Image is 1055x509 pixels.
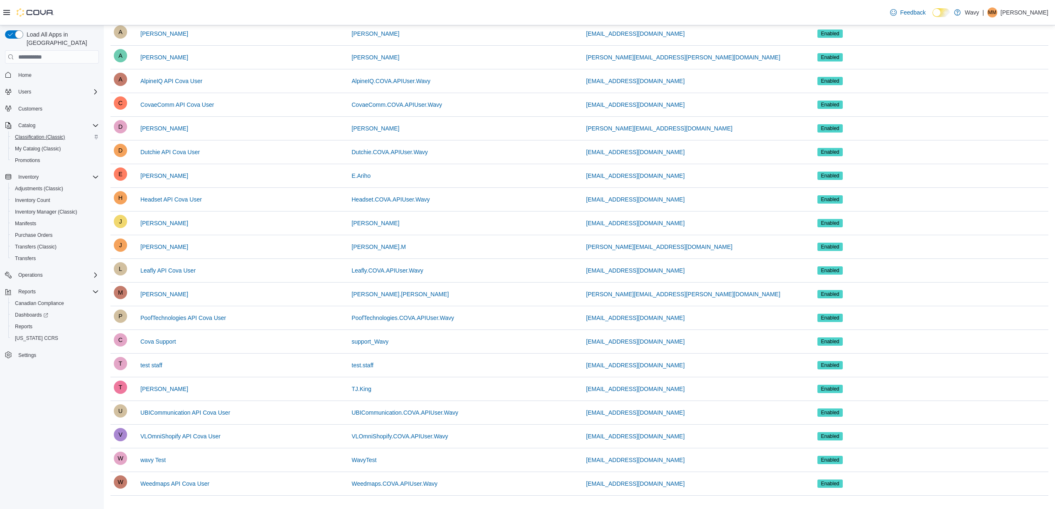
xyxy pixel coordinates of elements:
[118,428,123,441] span: V
[8,218,102,229] button: Manifests
[114,381,127,394] div: TJ
[8,143,102,155] button: My Catalog (Classic)
[119,381,123,394] span: T
[348,333,392,350] button: support_Wavy
[586,408,685,417] span: [EMAIL_ADDRESS][DOMAIN_NAME]
[140,243,188,251] span: [PERSON_NAME]
[586,456,685,464] span: [EMAIL_ADDRESS][DOMAIN_NAME]
[18,174,39,180] span: Inventory
[15,323,32,330] span: Reports
[114,96,127,110] div: CovaeComm
[12,155,44,165] a: Promotions
[137,144,203,160] button: Dutchie API Cova User
[12,298,99,308] span: Canadian Compliance
[137,333,179,350] button: Cova Support
[821,267,839,274] span: Enabled
[137,96,217,113] button: CovaeComm API Cova User
[15,87,99,97] span: Users
[114,428,127,441] div: VLOmniShopify
[583,49,784,66] button: [PERSON_NAME][EMAIL_ADDRESS][PERSON_NAME][DOMAIN_NAME]
[15,70,35,80] a: Home
[137,475,213,492] button: Weedmaps API Cova User
[15,69,99,80] span: Home
[965,7,979,17] p: Wavy
[114,357,127,370] div: test
[137,191,205,208] button: Headset API Cova User
[348,167,374,184] button: E.Ariho
[817,77,843,85] span: Enabled
[15,287,39,297] button: Reports
[348,381,375,397] button: TJ.King
[817,361,843,369] span: Enabled
[821,148,839,156] span: Enabled
[583,96,688,113] button: [EMAIL_ADDRESS][DOMAIN_NAME]
[8,321,102,332] button: Reports
[15,243,56,250] span: Transfers (Classic)
[8,332,102,344] button: [US_STATE] CCRS
[348,144,432,160] button: Dutchie.COVA.APIUser.Wavy
[348,404,462,421] button: UBICommunication.COVA.APIUser.Wavy
[586,172,685,180] span: [EMAIL_ADDRESS][DOMAIN_NAME]
[583,475,688,492] button: [EMAIL_ADDRESS][DOMAIN_NAME]
[586,30,685,38] span: [EMAIL_ADDRESS][DOMAIN_NAME]
[352,361,374,369] span: test.staff
[352,408,459,417] span: UBICommunication.COVA.APIUser.Wavy
[137,25,191,42] button: [PERSON_NAME]
[817,290,843,298] span: Enabled
[887,4,929,21] a: Feedback
[12,207,81,217] a: Inventory Manager (Classic)
[137,428,224,445] button: VLOmniShopify API Cova User
[8,241,102,253] button: Transfers (Classic)
[348,215,403,231] button: [PERSON_NAME]
[114,215,127,228] div: James
[15,157,40,164] span: Promotions
[15,335,58,342] span: [US_STATE] CCRS
[15,270,99,280] span: Operations
[8,253,102,264] button: Transfers
[348,357,377,374] button: test.staff
[12,322,36,332] a: Reports
[2,86,102,98] button: Users
[15,120,99,130] span: Catalog
[817,337,843,346] span: Enabled
[583,215,688,231] button: [EMAIL_ADDRESS][DOMAIN_NAME]
[140,385,188,393] span: [PERSON_NAME]
[12,242,60,252] a: Transfers (Classic)
[586,385,685,393] span: [EMAIL_ADDRESS][DOMAIN_NAME]
[586,195,685,204] span: [EMAIL_ADDRESS][DOMAIN_NAME]
[118,475,123,489] span: W
[137,167,191,184] button: [PERSON_NAME]
[140,314,226,322] span: PoofTechnologies API Cova User
[352,53,400,61] span: [PERSON_NAME]
[118,310,123,323] span: P
[586,53,780,61] span: [PERSON_NAME][EMAIL_ADDRESS][PERSON_NAME][DOMAIN_NAME]
[140,456,166,464] span: wavy Test
[352,219,400,227] span: [PERSON_NAME]
[932,8,950,17] input: Dark Mode
[118,73,123,86] span: A
[15,209,77,215] span: Inventory Manager (Classic)
[900,8,925,17] span: Feedback
[15,172,99,182] span: Inventory
[586,314,685,322] span: [EMAIL_ADDRESS][DOMAIN_NAME]
[15,232,53,239] span: Purchase Orders
[137,262,199,279] button: Leafly API Cova User
[348,452,380,468] button: WavyTest
[137,239,191,255] button: [PERSON_NAME]
[12,155,99,165] span: Promotions
[140,219,188,227] span: [PERSON_NAME]
[586,432,685,440] span: [EMAIL_ADDRESS][DOMAIN_NAME]
[586,124,732,133] span: [PERSON_NAME][EMAIL_ADDRESS][DOMAIN_NAME]
[114,310,127,323] div: PoofTechnologies
[821,480,839,487] span: Enabled
[12,184,66,194] a: Adjustments (Classic)
[583,452,688,468] button: [EMAIL_ADDRESS][DOMAIN_NAME]
[348,120,403,137] button: [PERSON_NAME]
[821,54,839,61] span: Enabled
[118,25,123,39] span: A
[114,452,127,465] div: wavy
[12,253,39,263] a: Transfers
[352,432,448,440] span: VLOmniShopify.COVA.APIUser.Wavy
[140,479,209,488] span: Weedmaps API Cova User
[140,53,188,61] span: [PERSON_NAME]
